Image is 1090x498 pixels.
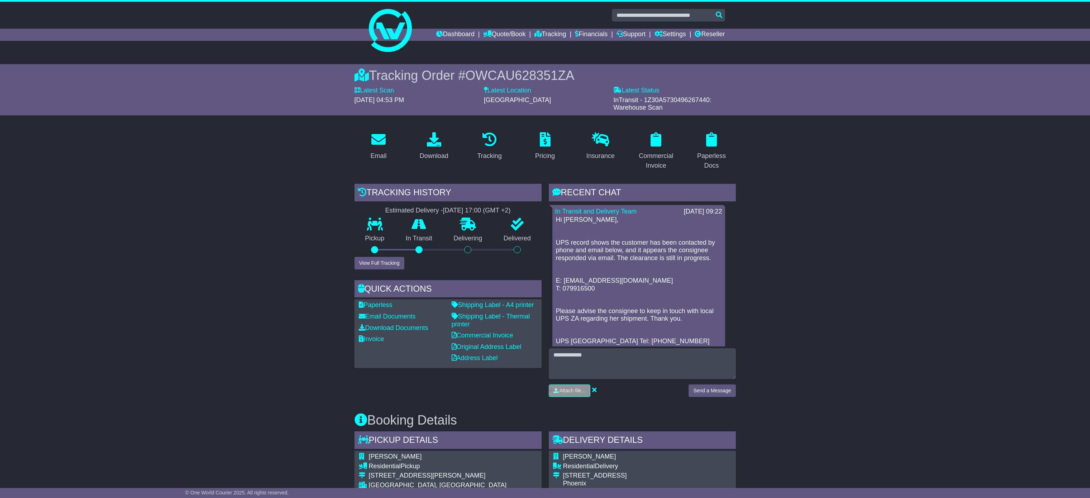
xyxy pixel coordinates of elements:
span: OWCAU628351ZA [465,68,574,83]
div: [STREET_ADDRESS] [563,472,672,480]
div: Tracking history [354,184,542,203]
div: [DATE] 17:00 (GMT +2) [443,207,511,215]
a: Email Documents [359,313,416,320]
a: Email [366,130,391,163]
div: Tracking [477,151,501,161]
a: Address Label [452,354,498,361]
div: Pricing [535,151,555,161]
label: Latest Status [613,87,659,95]
div: Tracking Order # [354,68,736,83]
a: Paperless Docs [687,130,736,173]
div: [GEOGRAPHIC_DATA], [GEOGRAPHIC_DATA] [369,482,507,489]
p: E: [EMAIL_ADDRESS][DOMAIN_NAME] T: 079916500 [556,277,722,292]
span: [PERSON_NAME] [563,453,616,460]
div: Email [370,151,386,161]
a: Financials [575,29,608,41]
a: Shipping Label - A4 printer [452,301,534,308]
a: Invoice [359,335,384,343]
a: Dashboard [436,29,475,41]
button: View Full Tracking [354,257,404,269]
div: Commercial Invoice [637,151,676,171]
div: RECENT CHAT [549,184,736,203]
a: Tracking [472,130,506,163]
a: Original Address Label [452,343,522,350]
span: [PERSON_NAME] [369,453,422,460]
a: Download Documents [359,324,428,331]
a: Pricing [530,130,560,163]
div: Delivery [563,463,672,470]
a: Insurance [582,130,619,163]
a: Reseller [695,29,725,41]
a: Support [617,29,646,41]
a: In Transit and Delivery Team [555,208,637,215]
span: InTransit - 1Z30A5730496267440: Warehouse Scan [613,96,711,111]
p: UPS record shows the customer has been contacted by phone and email below, and it appears the con... [556,239,722,262]
span: Residential [369,463,401,470]
div: [DATE] 09:22 [684,208,722,216]
a: Shipping Label - Thermal printer [452,313,530,328]
span: [GEOGRAPHIC_DATA] [484,96,551,104]
div: Pickup [369,463,507,470]
div: [STREET_ADDRESS][PERSON_NAME] [369,472,507,480]
div: Quick Actions [354,280,542,300]
span: Residential [563,463,595,470]
div: Pickup Details [354,431,542,451]
button: Send a Message [689,384,736,397]
div: Delivery Details [549,431,736,451]
div: Insurance [586,151,615,161]
p: Delivering [443,235,493,243]
p: UPS [GEOGRAPHIC_DATA] Tel: [PHONE_NUMBER] Email: [EMAIL_ADDRESS][DOMAIN_NAME] [556,337,722,353]
p: Hi [PERSON_NAME], [556,216,722,224]
label: Latest Scan [354,87,394,95]
a: Quote/Book [483,29,525,41]
div: Paperless Docs [692,151,731,171]
a: Settings [655,29,686,41]
div: Phoenix [563,480,672,488]
p: Delivered [493,235,542,243]
span: [DATE] 04:53 PM [354,96,404,104]
div: Estimated Delivery - [354,207,542,215]
a: Commercial Invoice [632,130,680,173]
span: © One World Courier 2025. All rights reserved. [185,490,289,495]
a: Tracking [534,29,566,41]
p: Please advise the consignee to keep in touch with local UPS ZA regarding her shipment. Thank you. [556,307,722,323]
h3: Booking Details [354,413,736,427]
a: Commercial Invoice [452,332,513,339]
div: Download [420,151,448,161]
a: Download [415,130,453,163]
p: Pickup [354,235,395,243]
p: In Transit [395,235,443,243]
label: Latest Location [484,87,531,95]
a: Paperless [359,301,392,308]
